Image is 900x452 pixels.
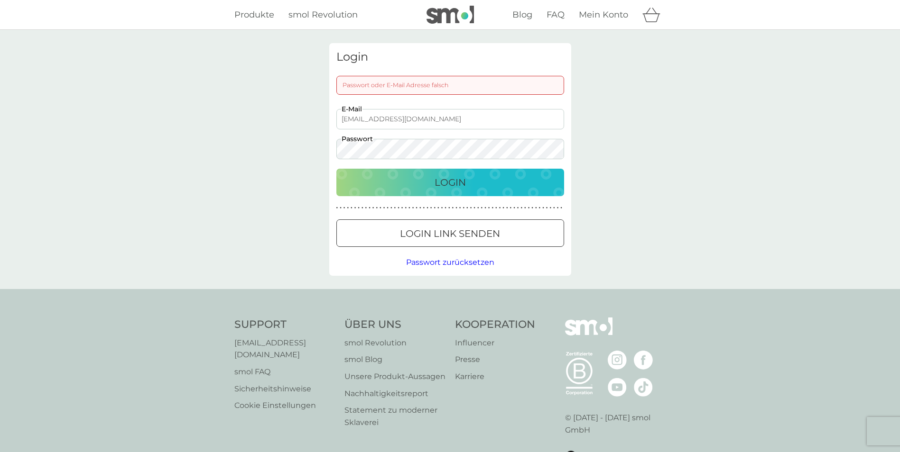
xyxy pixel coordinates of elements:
p: ● [463,206,464,210]
p: ● [383,206,385,210]
p: ● [560,206,562,210]
p: ● [510,206,512,210]
p: ● [434,206,436,210]
p: ● [502,206,504,210]
div: Warenkorb [642,5,666,24]
p: ● [419,206,421,210]
p: ● [362,206,363,210]
p: ● [445,206,446,210]
p: ● [398,206,399,210]
p: ● [336,206,338,210]
p: ● [506,206,508,210]
p: ● [517,206,519,210]
p: ● [452,206,454,210]
span: FAQ [547,9,565,20]
a: FAQ [547,8,565,22]
p: ● [448,206,450,210]
p: Cookie Einstellungen [234,399,335,412]
img: besuche die smol Facebook Seite [634,351,653,370]
a: Blog [512,8,532,22]
p: ● [546,206,548,210]
img: besuche die smol TikTok Seite [634,378,653,397]
p: ● [549,206,551,210]
a: [EMAIL_ADDRESS][DOMAIN_NAME] [234,337,335,361]
p: ● [441,206,443,210]
a: Sicherheitshinweise [234,383,335,395]
p: ● [473,206,475,210]
p: ● [524,206,526,210]
p: ● [365,206,367,210]
p: ● [358,206,360,210]
p: ● [455,206,457,210]
p: ● [347,206,349,210]
p: ● [542,206,544,210]
p: ● [492,206,493,210]
div: Passwort oder E-Mail Adresse falsch [336,76,564,95]
p: ● [376,206,378,210]
p: ● [423,206,425,210]
a: smol Blog [344,353,445,366]
p: ● [401,206,403,210]
img: smol [565,317,612,350]
a: Unsere Produkt‑Aussagen [344,371,445,383]
a: Produkte [234,8,274,22]
span: Passwort zurücksetzen [406,258,494,267]
img: besuche die smol YouTube Seite [608,378,627,397]
p: ● [437,206,439,210]
span: Mein Konto [579,9,628,20]
h4: Kooperation [455,317,535,332]
h4: Support [234,317,335,332]
p: Login Link senden [400,226,500,241]
p: ● [484,206,486,210]
span: Produkte [234,9,274,20]
p: ● [499,206,501,210]
p: ● [405,206,407,210]
img: smol [427,6,474,24]
p: ● [539,206,541,210]
p: ● [372,206,374,210]
p: ● [535,206,537,210]
a: Statement zu moderner Sklaverei [344,404,445,428]
p: ● [394,206,396,210]
p: ● [477,206,479,210]
p: ● [380,206,381,210]
button: Login [336,169,564,196]
p: ● [416,206,418,210]
a: Karriere [455,371,535,383]
p: ● [343,206,345,210]
p: ● [390,206,392,210]
p: ● [430,206,432,210]
p: Login [435,175,466,190]
p: ● [369,206,371,210]
p: ● [351,206,353,210]
p: ● [553,206,555,210]
a: smol Revolution [288,8,358,22]
p: ● [531,206,533,210]
a: smol Revolution [344,337,445,349]
p: ● [488,206,490,210]
p: ● [481,206,483,210]
p: ● [427,206,428,210]
p: © [DATE] - [DATE] smol GmbH [565,412,666,436]
p: ● [495,206,497,210]
h4: Über Uns [344,317,445,332]
p: ● [528,206,530,210]
p: ● [557,206,559,210]
a: Nachhaltigkeitsreport [344,388,445,400]
a: smol FAQ [234,366,335,378]
p: ● [459,206,461,210]
h3: Login [336,50,564,64]
a: Presse [455,353,535,366]
button: Login Link senden [336,219,564,247]
button: Passwort zurücksetzen [406,256,494,269]
a: Influencer [455,337,535,349]
a: Mein Konto [579,8,628,22]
